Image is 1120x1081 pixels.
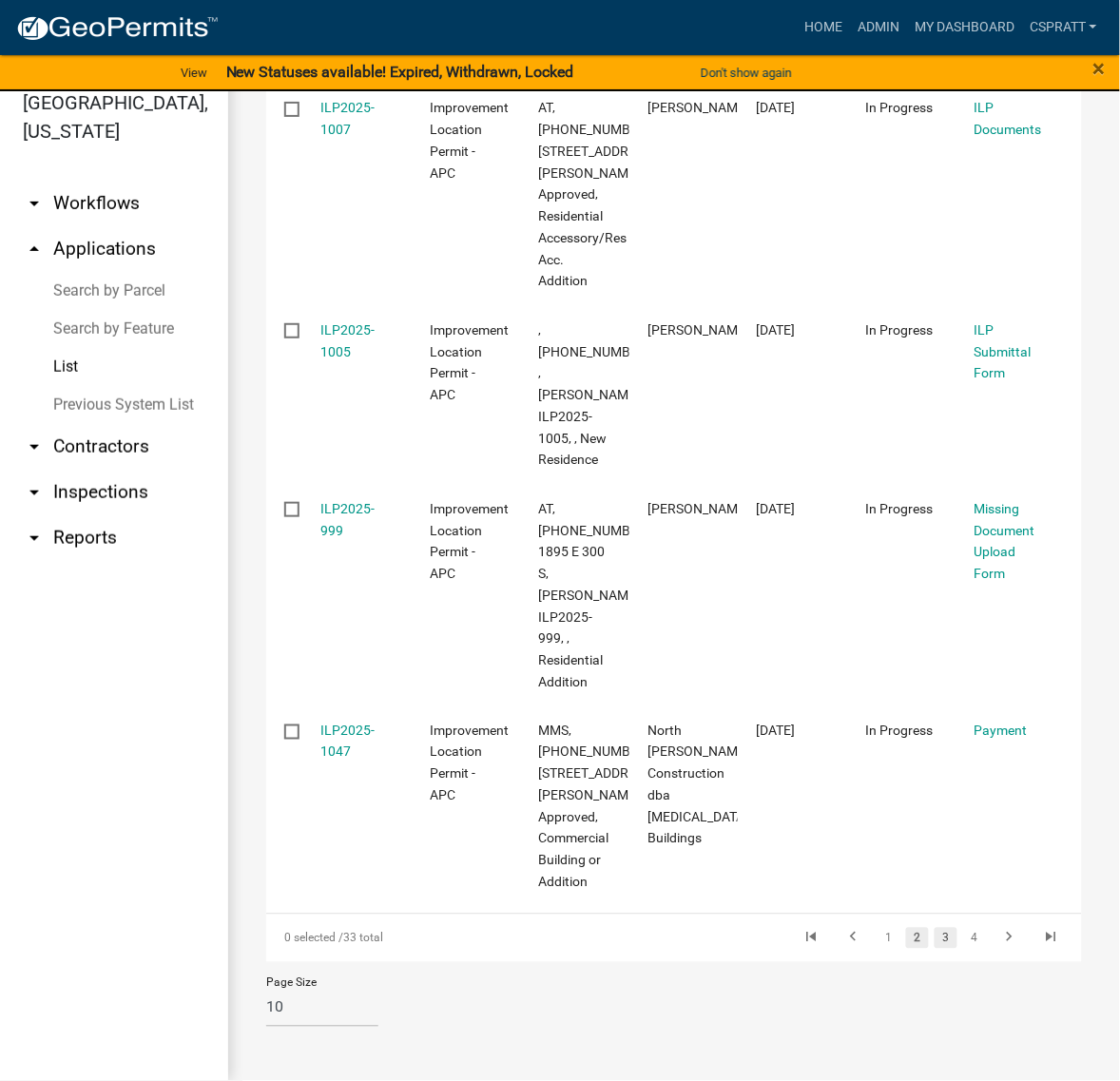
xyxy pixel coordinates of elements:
[903,922,932,955] li: page 2
[321,100,376,137] a: ILP2025-1007
[23,481,46,504] i: arrow_drop_down
[539,100,678,288] span: AT, 025-071-006, 8821 S 600 W LOT J1, Gingerich, ILP2025-1007, Approved, Residential Accessory/Re...
[878,928,900,949] a: 1
[836,928,872,949] a: go to previous page
[975,501,1035,581] a: Missing Document Upload Form
[975,322,1032,381] a: ILP Submittal Form
[647,501,749,516] span: JOHN Allen CULBERTSON
[1093,55,1106,82] span: ×
[757,322,796,338] span: 08/12/2025
[1093,57,1106,80] button: Close
[430,322,509,402] span: Improvement Location Permit - APC
[1022,10,1105,46] a: cspratt
[23,527,46,550] i: arrow_drop_down
[647,100,749,115] span: Kevin Gingerich
[430,724,509,803] span: Improvement Location Permit - APC
[794,928,830,949] a: go to first page
[850,10,907,46] a: Admin
[757,724,796,739] span: 08/11/2025
[935,928,957,949] a: 3
[647,724,749,847] span: North Webster Construction dba Pacemaker Buildings
[321,501,376,538] a: ILP2025-999
[960,922,989,955] li: page 4
[963,928,986,949] a: 4
[23,435,46,458] i: arrow_drop_down
[975,724,1028,739] a: Payment
[321,322,376,359] a: ILP2025-1005
[906,928,929,949] a: 2
[539,501,666,689] span: AT, 003-169-002.B, 1895 E 300 S, CULBERTSON, ILP2025-999, , Residential Addition
[539,322,654,468] span: , 005-119-005, , Siler, ILP2025-1005, , New Residence
[797,10,850,46] a: Home
[907,10,1022,46] a: My Dashboard
[757,501,796,516] span: 08/12/2025
[266,915,586,962] div: 33 total
[284,932,343,945] span: 0 selected /
[975,100,1042,137] a: ILP Documents
[875,922,903,955] li: page 1
[865,100,933,115] span: In Progress
[932,922,960,955] li: page 3
[173,57,215,88] a: View
[693,57,800,88] button: Don't show again
[647,322,749,338] span: Carl Siler
[992,928,1028,949] a: go to next page
[23,192,46,215] i: arrow_drop_down
[226,63,574,81] strong: New Statuses available! Expired, Withdrawn, Locked
[321,724,376,761] a: ILP2025-1047
[430,100,509,180] span: Improvement Location Permit - APC
[539,724,678,890] span: MMS, 007-125-001.B, 5701 E 900 N, Graber, ILP2025-1047, Approved, Commercial Building or Addition
[865,322,933,338] span: In Progress
[23,238,46,261] i: arrow_drop_up
[865,724,933,739] span: In Progress
[430,501,509,581] span: Improvement Location Permit - APC
[865,501,933,516] span: In Progress
[1033,928,1070,949] a: go to last page
[757,100,796,115] span: 08/12/2025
